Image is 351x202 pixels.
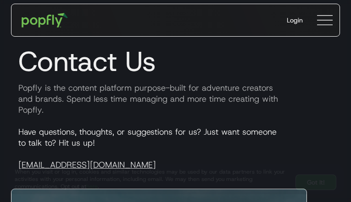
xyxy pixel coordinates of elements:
[287,16,303,25] div: Login
[11,82,340,115] p: Popfly is the content platform purpose-built for adventure creators and brands. Spend less time m...
[295,175,336,190] a: Got It!
[86,183,98,190] a: here
[15,168,288,190] div: When you visit or log in, cookies and similar technologies may be used by our data partners to li...
[11,126,340,170] p: Have questions, thoughts, or suggestions for us? Just want someone to talk to? Hit us up!
[15,6,74,34] a: home
[18,159,156,170] a: [EMAIL_ADDRESS][DOMAIN_NAME]
[11,45,340,78] h1: Contact Us
[279,8,310,32] a: Login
